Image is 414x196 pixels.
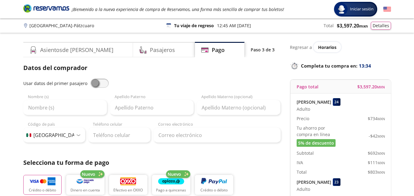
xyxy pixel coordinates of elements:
[23,63,281,72] p: Datos del comprador
[369,133,385,139] span: -$ 42
[251,46,275,53] p: Paso 3 de 3
[333,98,340,106] div: 24
[378,116,385,121] small: MXN
[333,178,340,186] div: 23
[23,158,281,167] p: Selecciona tu forma de pago
[23,80,87,86] span: Usar datos del primer pasajero
[88,128,150,143] input: Teléfono celular
[290,61,391,70] p: Completa tu compra en :
[297,186,310,192] span: Adulto
[297,106,310,112] span: Adulto
[378,134,385,139] small: MXN
[23,4,69,15] a: Brand Logo
[23,100,107,115] input: Nombre (s)
[154,128,281,143] input: Correo electrónico
[371,22,391,30] button: Detalles
[298,140,334,146] span: 5% de descuento
[217,22,251,29] p: 12:45 AM [DATE]
[200,187,228,193] p: Crédito o débito
[324,22,334,29] p: Total
[357,83,385,90] span: $ 3,597.20
[82,171,95,177] span: Nuevo
[348,6,376,12] span: Iniciar sesión
[26,133,31,137] img: MX
[40,46,113,54] h4: Asientos de [PERSON_NAME]
[297,115,309,122] p: Precio
[337,22,368,29] span: $ 3,597.20
[70,187,100,193] p: Dinero en cuenta
[290,42,391,52] div: Regresar a ver horarios
[297,150,314,156] p: Subtotal
[297,99,331,105] p: [PERSON_NAME]
[383,6,391,13] button: English
[23,4,69,13] i: Brand Logo
[290,44,312,50] p: Regresar a
[197,100,280,115] input: Apellido Materno (opcional)
[297,83,318,90] p: Pago total
[318,44,336,50] span: Horarios
[378,170,385,175] small: MXN
[23,175,62,195] button: Crédito o débito
[297,179,331,185] p: [PERSON_NAME]
[368,169,385,175] span: $ 803
[150,46,175,54] h4: Pasajeros
[174,22,214,29] p: Tu viaje de regreso
[195,175,233,195] button: Crédito o débito
[297,159,303,166] p: IVA
[152,175,190,195] button: Pago a quincenas
[297,169,307,175] p: Total
[368,115,385,122] span: $ 734
[378,161,385,165] small: MXN
[212,46,225,54] h4: Pago
[110,100,194,115] input: Apellido Paterno
[378,161,408,190] iframe: Messagebird Livechat Widget
[113,187,143,193] p: Efectivo en OXXO
[72,6,284,12] em: ¡Bienvenido a la nueva experiencia de compra de Reservamos, una forma más sencilla de comprar tus...
[109,175,147,195] button: Efectivo en OXXO
[359,62,371,69] span: 13:34
[378,151,385,156] small: MXN
[297,125,341,138] p: Tu ahorro por compra en línea
[156,187,186,193] p: Pago a quincenas
[168,171,181,177] span: Nuevo
[377,85,385,89] small: MXN
[359,23,368,29] small: MXN
[29,187,56,193] p: Crédito o débito
[66,175,104,195] button: Dinero en cuenta
[368,150,385,156] span: $ 692
[368,159,385,166] span: $ 111
[29,22,94,29] p: [GEOGRAPHIC_DATA] - Pátzcuaro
